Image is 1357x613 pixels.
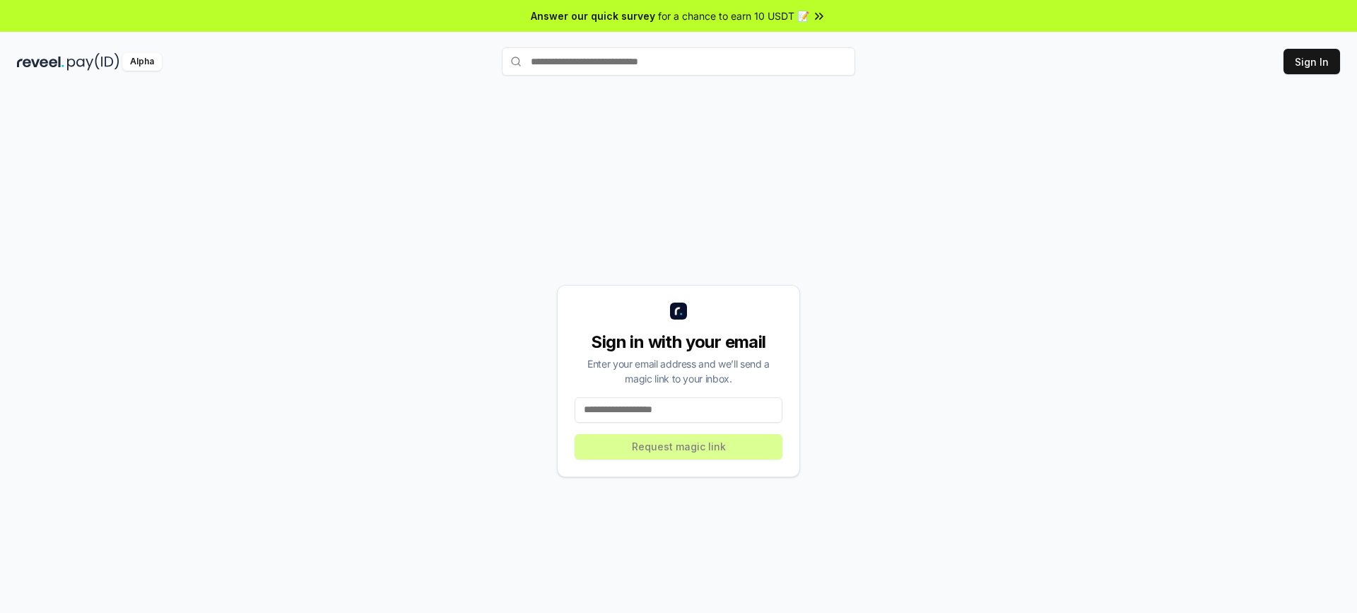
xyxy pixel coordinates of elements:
img: reveel_dark [17,53,64,71]
span: Answer our quick survey [531,8,655,23]
div: Alpha [122,53,162,71]
div: Sign in with your email [575,331,782,354]
div: Enter your email address and we’ll send a magic link to your inbox. [575,356,782,386]
span: for a chance to earn 10 USDT 📝 [658,8,809,23]
img: logo_small [670,303,687,320]
button: Sign In [1283,49,1340,74]
img: pay_id [67,53,119,71]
